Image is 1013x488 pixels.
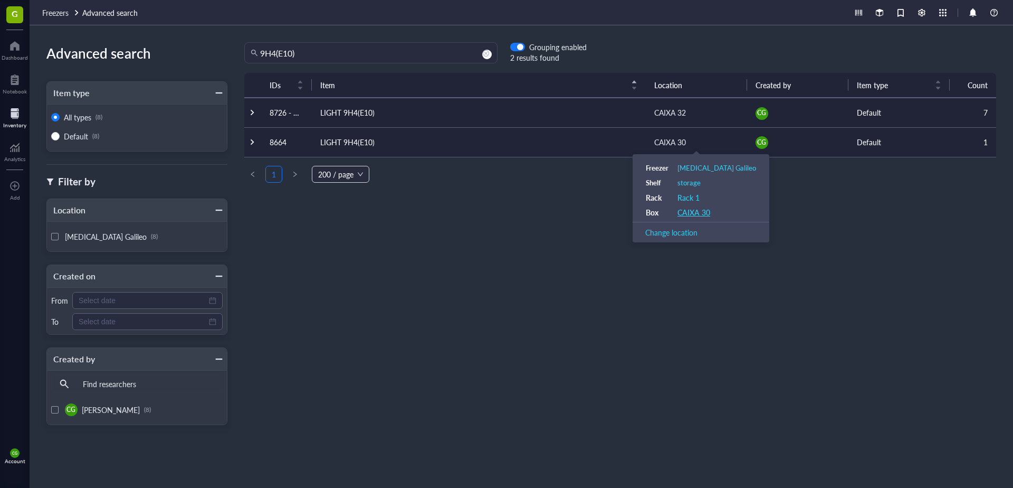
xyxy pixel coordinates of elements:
[51,296,68,305] div: From
[47,352,95,367] div: Created by
[265,166,282,183] li: 1
[82,7,140,18] a: Advanced search
[92,132,99,140] div: (8)
[151,232,158,241] div: (8)
[79,316,207,327] input: Select date
[286,166,303,183] li: Next Page
[312,98,646,127] td: LIGHT 9H4(E10)
[244,166,261,183] button: left
[261,73,312,98] th: IDs
[646,163,676,173] div: Freezer
[654,107,686,118] div: CAIXA 32
[82,405,140,415] span: [PERSON_NAME]
[270,79,291,91] span: IDs
[292,171,298,177] span: right
[646,208,676,217] div: Box
[757,138,766,147] span: CG
[645,227,757,238] div: Change location
[3,122,26,128] div: Inventory
[950,127,996,157] td: 1
[3,105,26,128] a: Inventory
[12,7,18,20] span: G
[47,269,95,284] div: Created on
[4,139,25,162] a: Analytics
[286,166,303,183] button: right
[950,98,996,127] td: 7
[66,405,75,415] span: CG
[261,98,312,127] td: 8726 - 8800
[51,317,68,326] div: To
[646,193,676,202] div: Rack
[95,113,102,121] div: (8)
[250,171,256,177] span: left
[12,451,17,456] span: CG
[312,166,369,183] div: Page Size
[2,37,28,61] a: Dashboard
[42,7,80,18] a: Freezers
[47,203,85,218] div: Location
[4,156,25,162] div: Analytics
[950,73,996,98] th: Count
[64,131,88,142] span: Default
[47,86,90,100] div: Item type
[312,73,646,98] th: Item
[42,7,69,18] span: Freezers
[654,136,686,148] div: CAIXA 30
[677,208,710,217] a: CAIXA 30
[3,88,27,95] div: Notebook
[677,193,700,202] a: Rack 1
[64,112,91,123] span: All types
[79,295,207,306] input: Select date
[318,166,363,182] span: 200 / page
[46,42,227,64] div: Advanced search
[10,194,20,201] div: Add
[58,174,95,189] div: Filter by
[757,108,766,118] span: CG
[848,127,950,157] td: Default
[2,54,28,61] div: Dashboard
[677,163,756,173] a: [MEDICAL_DATA] Galileo
[244,166,261,183] li: Previous Page
[65,231,147,242] span: [MEDICAL_DATA] Galileo
[144,406,151,414] div: (8)
[848,98,950,127] td: Default
[529,42,587,52] div: Grouping enabled
[747,73,848,98] th: Created by
[848,73,950,98] th: Item type
[261,127,312,157] td: 8664
[3,71,27,95] a: Notebook
[320,79,625,91] span: Item
[646,178,676,187] div: Shelf
[857,79,929,91] span: Item type
[5,458,25,464] div: Account
[646,73,747,98] th: Location
[266,166,282,182] a: 1
[312,127,646,157] td: LIGHT 9H4(E10)
[677,178,701,187] a: storage
[510,52,587,63] div: 2 results found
